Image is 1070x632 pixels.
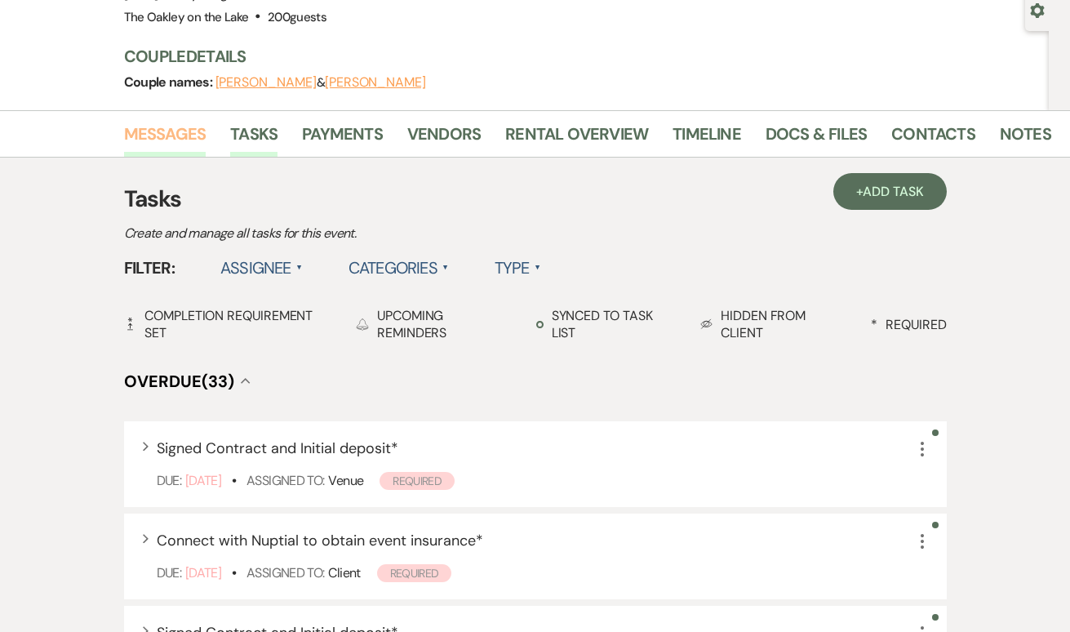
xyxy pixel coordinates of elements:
[124,371,234,392] span: Overdue (33)
[124,9,249,25] span: The Oakley on the Lake
[232,564,236,581] b: •
[185,472,221,489] span: [DATE]
[535,261,541,274] span: ▲
[124,121,206,157] a: Messages
[157,441,398,456] button: Signed Contract and Initial deposit*
[185,564,221,581] span: [DATE]
[124,256,175,280] span: Filter:
[328,564,360,581] span: Client
[124,182,947,216] h3: Tasks
[766,121,867,157] a: Docs & Files
[215,74,426,91] span: &
[157,438,398,458] span: Signed Contract and Initial deposit *
[157,472,181,489] span: Due:
[349,253,449,283] label: Categories
[220,253,303,283] label: Assignee
[215,76,317,89] button: [PERSON_NAME]
[407,121,481,157] a: Vendors
[268,9,326,25] span: 200 guests
[124,45,1033,68] h3: Couple Details
[302,121,383,157] a: Payments
[296,261,303,274] span: ▲
[1030,2,1045,17] button: Open lead details
[863,183,923,200] span: Add Task
[377,564,452,582] span: Required
[673,121,741,157] a: Timeline
[891,121,975,157] a: Contacts
[536,307,677,341] div: Synced to task list
[505,121,648,157] a: Rental Overview
[325,76,426,89] button: [PERSON_NAME]
[124,373,251,389] button: Overdue(33)
[356,307,512,341] div: Upcoming Reminders
[157,564,181,581] span: Due:
[1000,121,1051,157] a: Notes
[246,564,324,581] span: Assigned To:
[246,472,324,489] span: Assigned To:
[230,121,277,157] a: Tasks
[871,316,946,333] div: Required
[380,472,455,490] span: Required
[700,307,848,341] div: Hidden from Client
[328,472,363,489] span: Venue
[157,533,483,548] button: Connect with Nuptial to obtain event insurance*
[495,253,541,283] label: Type
[442,261,449,274] span: ▲
[232,472,236,489] b: •
[124,223,695,244] p: Create and manage all tasks for this event.
[124,73,215,91] span: Couple names:
[833,173,946,210] a: +Add Task
[157,531,483,550] span: Connect with Nuptial to obtain event insurance *
[124,307,333,341] div: Completion Requirement Set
